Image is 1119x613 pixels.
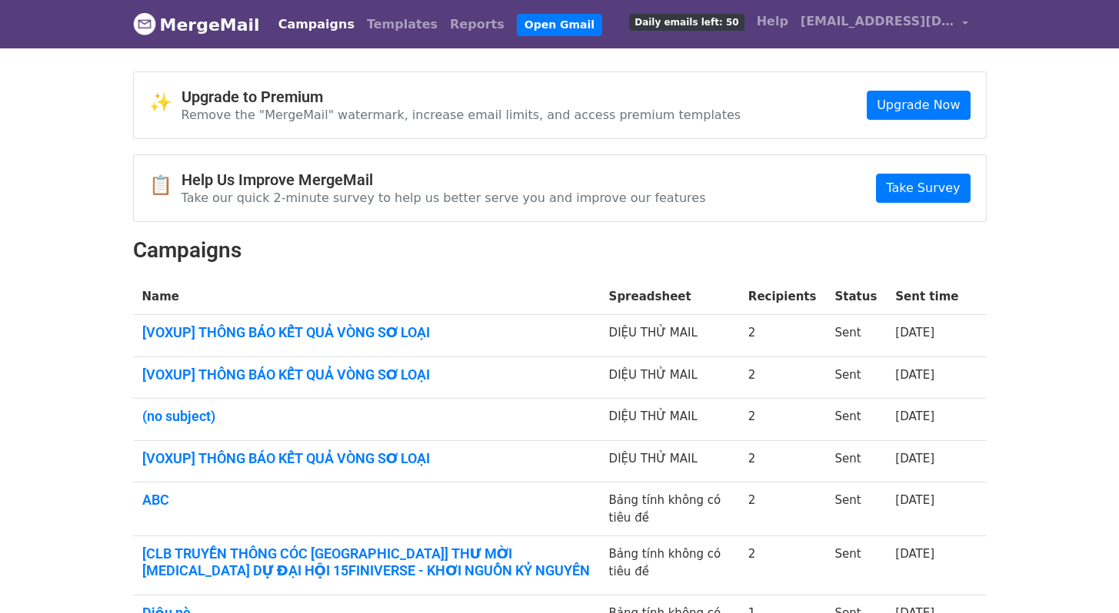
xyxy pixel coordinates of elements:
[876,174,970,203] a: Take Survey
[629,14,744,31] span: Daily emails left: 50
[867,91,970,120] a: Upgrade Now
[142,492,591,509] a: ABC
[825,399,886,441] td: Sent
[133,8,260,41] a: MergeMail
[142,366,591,383] a: [VOXUP] THÔNG BÁO KẾT QUẢ VÒNG SƠ LOẠI
[600,399,739,441] td: DIỆU THỬ MAIL
[272,9,361,40] a: Campaigns
[182,171,706,189] h4: Help Us Improve MergeMail
[895,547,934,561] a: [DATE]
[895,368,934,382] a: [DATE]
[751,6,794,37] a: Help
[895,326,934,340] a: [DATE]
[600,536,739,595] td: Bảng tính không có tiêu đề
[739,482,826,536] td: 2
[142,545,591,578] a: [CLB TRUYỀN THÔNG CÓC [GEOGRAPHIC_DATA]] THƯ MỜI [MEDICAL_DATA] DỰ ĐẠI HỘI 15FINIVERSE - KHƠI NGU...
[801,12,954,31] span: [EMAIL_ADDRESS][DOMAIN_NAME]
[623,6,750,37] a: Daily emails left: 50
[825,315,886,357] td: Sent
[133,12,156,35] img: MergeMail logo
[600,279,739,315] th: Spreadsheet
[825,440,886,482] td: Sent
[600,440,739,482] td: DIỆU THỬ MAIL
[600,482,739,536] td: Bảng tính không có tiêu đề
[142,450,591,467] a: [VOXUP] THÔNG BÁO KẾT QUẢ VÒNG SƠ LOẠI
[739,315,826,357] td: 2
[517,14,602,36] a: Open Gmail
[794,6,974,42] a: [EMAIL_ADDRESS][DOMAIN_NAME]
[739,399,826,441] td: 2
[444,9,511,40] a: Reports
[182,107,741,123] p: Remove the "MergeMail" watermark, increase email limits, and access premium templates
[739,356,826,399] td: 2
[825,536,886,595] td: Sent
[895,493,934,507] a: [DATE]
[825,279,886,315] th: Status
[825,482,886,536] td: Sent
[133,279,600,315] th: Name
[142,408,591,425] a: (no subject)
[149,91,182,114] span: ✨
[600,315,739,357] td: DIỆU THỬ MAIL
[600,356,739,399] td: DIỆU THỬ MAIL
[739,440,826,482] td: 2
[825,356,886,399] td: Sent
[133,237,987,263] h2: Campaigns
[895,409,934,423] a: [DATE]
[895,452,934,466] a: [DATE]
[886,279,967,315] th: Sent time
[739,536,826,595] td: 2
[142,324,591,341] a: [VOXUP] THÔNG BÁO KẾT QUẢ VÒNG SƠ LOẠI
[149,174,182,197] span: 📋
[739,279,826,315] th: Recipients
[182,190,706,206] p: Take our quick 2-minute survey to help us better serve you and improve our features
[361,9,444,40] a: Templates
[182,88,741,106] h4: Upgrade to Premium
